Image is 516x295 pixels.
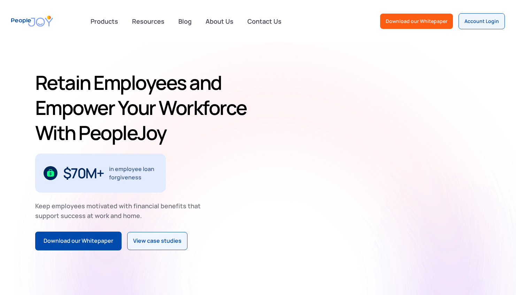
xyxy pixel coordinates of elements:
[133,236,182,246] div: View case studies
[459,13,505,29] a: Account Login
[128,14,169,29] a: Resources
[243,14,286,29] a: Contact Us
[35,154,166,193] div: 1 / 3
[35,70,255,145] h1: Retain Employees and Empower Your Workforce With PeopleJoy
[109,165,157,181] div: in employee loan forgiveness
[63,168,104,179] div: $70M+
[201,14,238,29] a: About Us
[386,18,447,25] div: Download our Whitepaper
[44,236,113,246] div: Download our Whitepaper
[174,14,196,29] a: Blog
[11,11,53,31] a: home
[464,18,499,25] div: Account Login
[35,232,122,250] a: Download our Whitepaper
[35,201,207,220] div: Keep employees motivated with financial benefits that support success at work and home.
[86,14,122,28] div: Products
[127,232,187,250] a: View case studies
[380,14,453,29] a: Download our Whitepaper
